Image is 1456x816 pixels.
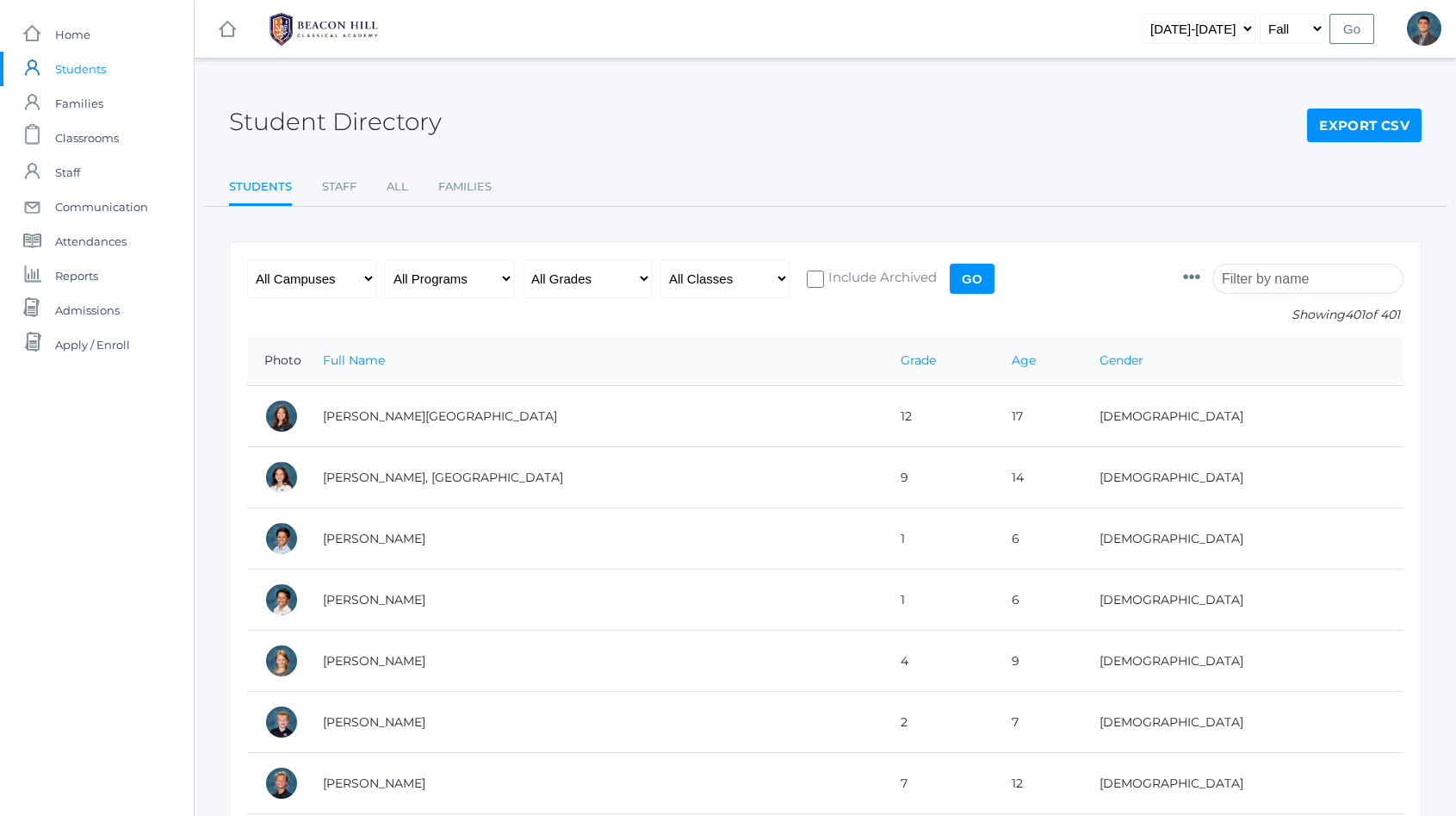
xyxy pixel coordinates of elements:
[1082,631,1403,692] td: [DEMOGRAPHIC_DATA]
[247,336,306,386] th: Photo
[883,631,994,692] td: 4
[883,447,994,508] td: 9
[55,190,148,224] span: Communication
[1329,14,1374,44] input: Go
[824,268,937,290] span: Include Archived
[1082,508,1403,570] td: [DEMOGRAPHIC_DATA]
[1183,306,1403,324] p: Showing of 401
[259,8,388,51] img: BHCALogos-05-308ed15e86a5a0abce9b8dd61676a3503ac9727e845dece92d48e8588c001991.png
[229,109,442,135] h2: Student Directory
[994,508,1083,570] td: 6
[1307,109,1422,143] a: Export CSV
[1345,307,1365,322] span: 401
[1012,352,1036,368] a: Age
[264,460,299,495] div: Phoenix Abdulla
[322,170,356,204] a: Staff
[306,386,883,447] td: [PERSON_NAME][GEOGRAPHIC_DATA]
[55,121,119,155] span: Classrooms
[994,692,1083,753] td: 7
[55,86,103,121] span: Families
[306,508,883,570] td: [PERSON_NAME]
[1212,264,1403,294] input: Filter by name
[264,705,299,739] div: Jack Adams
[306,692,883,753] td: [PERSON_NAME]
[264,399,299,433] div: Charlotte Abdulla
[807,271,824,288] input: Include Archived
[306,570,883,631] td: [PERSON_NAME]
[229,170,292,207] a: Students
[264,582,299,617] div: Grayson Abrea
[883,386,994,447] td: 12
[950,264,994,294] input: Go
[55,259,98,293] span: Reports
[55,17,90,52] span: Home
[323,352,385,368] a: Full Name
[1082,570,1403,631] td: [DEMOGRAPHIC_DATA]
[994,631,1083,692] td: 9
[1407,11,1441,46] div: Lucas Vieira
[306,447,883,508] td: [PERSON_NAME], [GEOGRAPHIC_DATA]
[55,52,106,86] span: Students
[901,352,936,368] a: Grade
[264,766,299,800] div: Cole Albanese
[883,570,994,631] td: 1
[994,570,1083,631] td: 6
[264,521,299,556] div: Dominic Abrea
[994,386,1083,447] td: 17
[994,447,1083,508] td: 14
[994,753,1083,814] td: 12
[1082,692,1403,753] td: [DEMOGRAPHIC_DATA]
[264,644,299,678] div: Amelia Adams
[883,508,994,570] td: 1
[438,170,492,204] a: Families
[55,293,120,327] span: Admissions
[1100,352,1143,368] a: Gender
[55,327,130,362] span: Apply / Enroll
[1082,753,1403,814] td: [DEMOGRAPHIC_DATA]
[387,170,408,204] a: All
[1082,386,1403,447] td: [DEMOGRAPHIC_DATA]
[883,753,994,814] td: 7
[883,692,994,753] td: 2
[1082,447,1403,508] td: [DEMOGRAPHIC_DATA]
[55,155,80,190] span: Staff
[306,753,883,814] td: [PERSON_NAME]
[306,631,883,692] td: [PERSON_NAME]
[55,224,127,259] span: Attendances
